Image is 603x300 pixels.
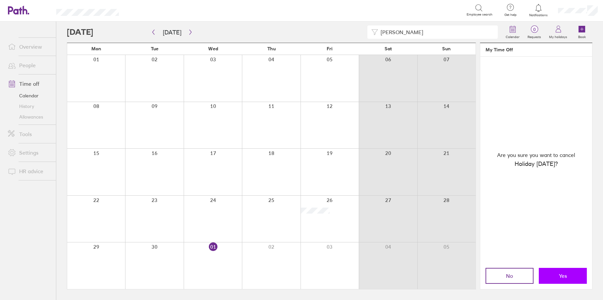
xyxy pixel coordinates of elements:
a: Overview [3,40,56,53]
a: HR advice [3,165,56,178]
label: My holidays [545,33,571,39]
a: 0Requests [524,22,545,43]
button: [DATE] [158,27,187,38]
span: 0 [524,27,545,32]
button: Yes [539,268,587,284]
span: Employee search [467,13,492,17]
a: Allowances [3,112,56,122]
a: Time off [3,77,56,90]
label: Calendar [502,33,524,39]
span: Yes [559,273,567,279]
a: Settings [3,146,56,159]
span: Sun [442,46,451,51]
span: Thu [267,46,275,51]
span: Tue [151,46,159,51]
label: Requests [524,33,545,39]
span: Notifications [528,13,549,17]
header: My Time Off [480,43,592,57]
span: Fri [327,46,333,51]
a: Tools [3,127,56,141]
a: My holidays [545,22,571,43]
a: Notifications [528,3,549,17]
a: History [3,101,56,112]
div: Search [137,7,154,13]
a: Book [571,22,592,43]
a: Calendar [502,22,524,43]
span: Holiday [DATE] ? [515,159,558,169]
label: Book [574,33,590,39]
div: Are you sure you want to cancel [480,57,592,263]
span: Wed [208,46,218,51]
a: People [3,59,56,72]
span: Mon [91,46,101,51]
button: No [486,268,533,284]
a: Calendar [3,90,56,101]
span: Get help [500,13,521,17]
span: Sat [385,46,392,51]
span: No [506,273,513,279]
input: Filter by employee [378,26,494,38]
